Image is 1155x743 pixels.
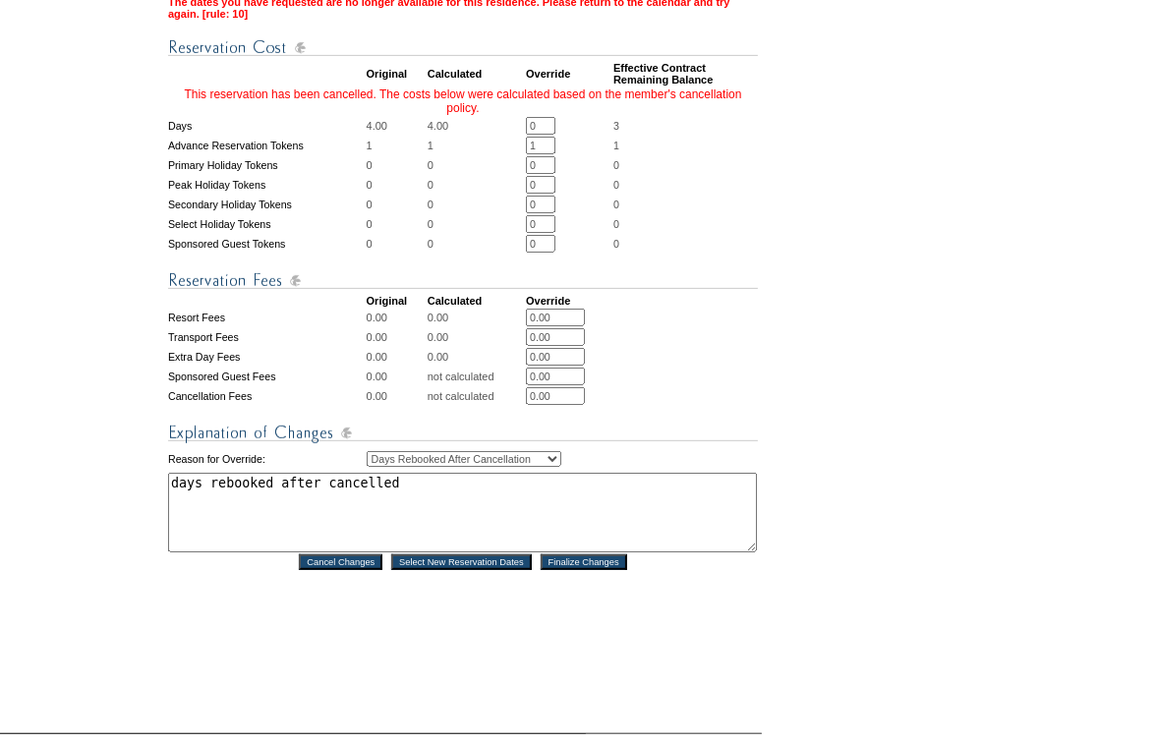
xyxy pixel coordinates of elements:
[428,196,524,213] td: 0
[428,62,524,86] td: Calculated
[168,117,365,135] td: Days
[428,309,524,326] td: 0.00
[168,156,365,174] td: Primary Holiday Tokens
[168,387,365,405] td: Cancellation Fees
[367,387,426,405] td: 0.00
[168,368,365,385] td: Sponsored Guest Fees
[168,447,365,471] td: Reason for Override:
[367,348,426,366] td: 0.00
[168,235,365,253] td: Sponsored Guest Tokens
[428,235,524,253] td: 0
[526,295,611,307] td: Override
[428,215,524,233] td: 0
[367,295,426,307] td: Original
[391,554,532,570] input: Select New Reservation Dates
[613,218,619,230] span: 0
[168,35,758,60] img: Reservation Cost
[168,421,758,445] img: Explanation of Changes
[367,235,426,253] td: 0
[367,62,426,86] td: Original
[299,554,382,570] input: Cancel Changes
[428,137,524,154] td: 1
[526,62,611,86] td: Override
[168,328,365,346] td: Transport Fees
[367,137,426,154] td: 1
[428,387,524,405] td: not calculated
[428,348,524,366] td: 0.00
[367,309,426,326] td: 0.00
[168,268,758,293] img: Reservation Fees
[428,117,524,135] td: 4.00
[367,215,426,233] td: 0
[168,196,365,213] td: Secondary Holiday Tokens
[168,87,758,115] td: This reservation has been cancelled. The costs below were calculated based on the member's cancel...
[613,179,619,191] span: 0
[168,137,365,154] td: Advance Reservation Tokens
[613,62,758,86] td: Effective Contract Remaining Balance
[168,215,365,233] td: Select Holiday Tokens
[613,199,619,210] span: 0
[367,117,426,135] td: 4.00
[168,176,365,194] td: Peak Holiday Tokens
[367,328,426,346] td: 0.00
[613,159,619,171] span: 0
[367,176,426,194] td: 0
[428,328,524,346] td: 0.00
[168,348,365,366] td: Extra Day Fees
[168,309,365,326] td: Resort Fees
[428,176,524,194] td: 0
[367,368,426,385] td: 0.00
[613,238,619,250] span: 0
[367,196,426,213] td: 0
[428,156,524,174] td: 0
[428,295,524,307] td: Calculated
[613,120,619,132] span: 3
[428,368,524,385] td: not calculated
[367,156,426,174] td: 0
[541,554,627,570] input: Finalize Changes
[613,140,619,151] span: 1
